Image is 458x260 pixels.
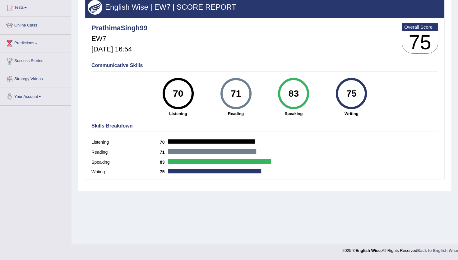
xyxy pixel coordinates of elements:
[160,140,168,145] b: 70
[91,149,160,156] label: Reading
[91,139,160,146] label: Listening
[326,111,377,117] strong: Writing
[340,80,363,107] div: 75
[268,111,319,117] strong: Speaking
[167,80,189,107] div: 70
[160,160,168,165] b: 83
[91,35,147,42] h5: EW7
[88,3,442,11] h3: English Wise | EW7 | SCORE REPORT
[282,80,305,107] div: 83
[402,31,438,54] h3: 75
[0,88,71,104] a: Your Account
[91,169,160,175] label: Writing
[91,159,160,166] label: Speaking
[91,46,147,53] h5: [DATE] 16:54
[160,169,168,174] b: 75
[404,24,436,30] b: Overall Score
[224,80,247,107] div: 71
[91,24,147,32] h4: PrathimaSingh99
[152,111,204,117] strong: Listening
[0,35,71,50] a: Predictions
[355,248,382,253] strong: English Wise.
[0,70,71,86] a: Strategy Videos
[0,52,71,68] a: Success Stories
[210,111,262,117] strong: Reading
[160,150,168,155] b: 71
[0,17,71,32] a: Online Class
[91,123,438,129] h4: Skills Breakdown
[342,244,458,253] div: 2025 © All Rights Reserved
[417,248,458,253] a: Back to English Wise
[91,63,438,68] h4: Communicative Skills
